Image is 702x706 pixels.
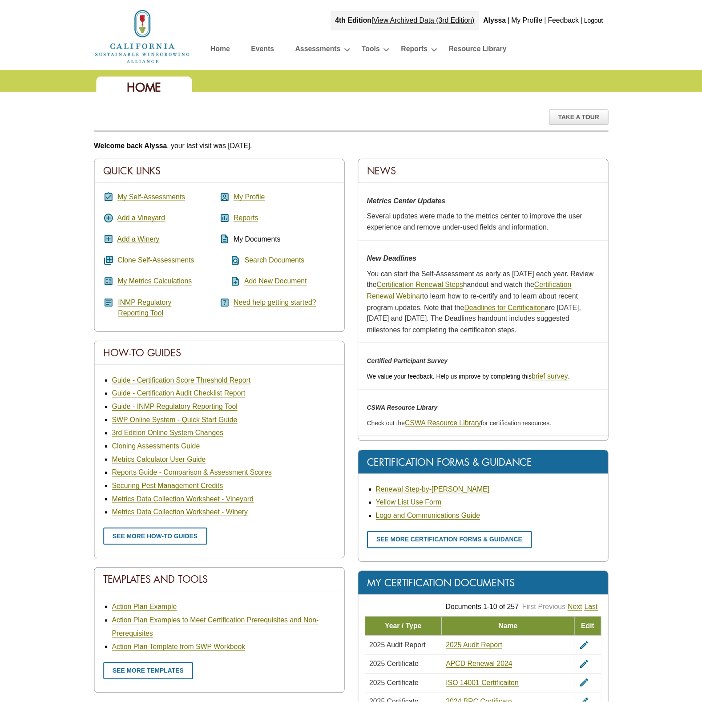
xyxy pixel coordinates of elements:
a: edit [586,683,597,690]
a: Guide - Certification Audit Checklist Report [113,390,248,398]
td: Edit [581,620,608,639]
a: Add a Winery [119,234,161,242]
div: | [513,7,516,27]
a: Add a Vineyard [119,213,167,221]
i: queue [105,254,115,265]
a: View Archived Data (3rd Edition) [378,13,480,20]
a: Reports [236,213,261,221]
a: Search Documents [247,255,308,263]
i: assessment [222,211,233,222]
a: My Self-Assessments [119,191,187,199]
a: Metrics Calculator User Guide [113,457,208,465]
span: Documents 1-10 of 257 [451,606,525,613]
i: edit [586,682,597,692]
b: Welcome back Alyssa [95,140,169,147]
a: Assessments [299,39,344,55]
span: Several updates were made to the metrics center to improve the user experience and remove under-u... [371,211,589,230]
a: Home [213,39,233,55]
div: News [363,157,615,181]
a: 2025 Audit Report [451,645,508,653]
i: assignment_turned_in [105,190,115,201]
a: Action Plan Template from SWP Workbook [113,646,248,654]
i: description [222,233,233,243]
i: add_circle [105,211,115,222]
a: My Profile [517,13,549,20]
a: Last [591,606,605,614]
span: My Documents [236,234,284,242]
a: CSWA Resource Library [410,420,487,428]
span: We value your feedback. Help us improve by completing this . [371,373,577,380]
a: APCD Renewal 2024 [451,664,518,672]
a: Feedback [554,13,585,20]
strong: 4th Edition [339,13,376,20]
i: edit [586,662,597,673]
a: Renewal Step-by-[PERSON_NAME] [380,487,496,495]
a: Reports [406,39,432,55]
i: calculate [105,275,115,286]
a: Cloning Assessments Guide [113,444,202,452]
a: Metrics Data Collection Worksheet - Winery [113,510,251,518]
a: ISO 14001 Certificaiton [451,683,524,691]
span: 2025 Certificate [374,664,424,671]
i: find_in_page [222,254,244,265]
div: Quick Links [96,157,348,181]
a: My Metrics Calculations [119,277,194,285]
a: Events [254,39,277,55]
span: 2025 Certificate [374,683,424,690]
i: help_center [222,297,233,307]
b: Alyssa [489,13,512,20]
a: Securing Pest Management Credits [113,484,226,492]
span: Check out the for certification resources. [371,420,558,428]
a: Logo and Communications Guide [380,514,486,522]
a: SWP Online System - Quick Start Guide [113,417,240,425]
strong: Metrics Center Updates [371,195,451,203]
i: article [105,297,115,307]
a: Certification Renewal Webinar [371,280,578,300]
a: INMP RegulatoryReporting Tool [120,298,174,317]
a: Home [95,28,193,36]
p: You can start the Self-Assessment as early as [DATE] each year. Review the handout and watch the ... [371,267,606,336]
span: Home [129,77,163,92]
a: Guide - Certification Score Threshold Report [113,377,254,385]
i: edit [586,643,597,654]
a: Deadlines for Certificaiton [470,303,551,311]
em: Certified Participant Survey [371,358,453,365]
div: | [587,7,590,27]
div: Templates And Tools [96,570,348,594]
div: My Certification Documents [363,574,615,598]
div: Certification Forms & Guidance [363,452,615,476]
a: edit [586,645,597,652]
a: See more how-to guides [105,530,210,547]
a: Action Plan Examples to Meet Certification Prerequisites and Non-Prerequisites [113,620,323,641]
i: note_add [222,275,244,286]
td: Name [447,620,581,639]
p: , your last visit was [DATE]. [95,138,616,149]
img: logo_cswa2x.png [95,4,193,61]
div: How-To Guides [96,341,348,365]
a: Need help getting started? [236,298,320,306]
a: Resource Library [454,39,513,55]
strong: New Deadlines [371,254,422,261]
a: See more certification forms & guidance [371,533,538,551]
a: 3rd Edition Online System Changes [113,430,226,438]
a: My Profile [236,191,268,199]
span: 2025 Audit Report [374,645,431,652]
a: Tools [366,39,384,55]
a: Reports Guide - Comparison & Assessment Scores [113,470,275,478]
a: Previous [545,606,572,613]
a: See more templates [105,666,196,683]
a: Next [574,606,589,614]
a: Metrics Data Collection Worksheet - Vineyard [113,497,257,505]
a: First [529,606,542,613]
a: edit [586,664,597,671]
a: Yellow List Use Form [380,500,447,508]
a: Logout [591,13,610,20]
i: add_box [105,233,115,243]
i: account_box [222,190,233,201]
a: Clone Self-Assessments [119,255,196,263]
a: Add New Document [247,277,311,285]
div: | [335,7,484,27]
a: brief survey [538,373,575,381]
div: Take A Tour [556,107,616,122]
em: CSWA Resource Library [371,405,443,412]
